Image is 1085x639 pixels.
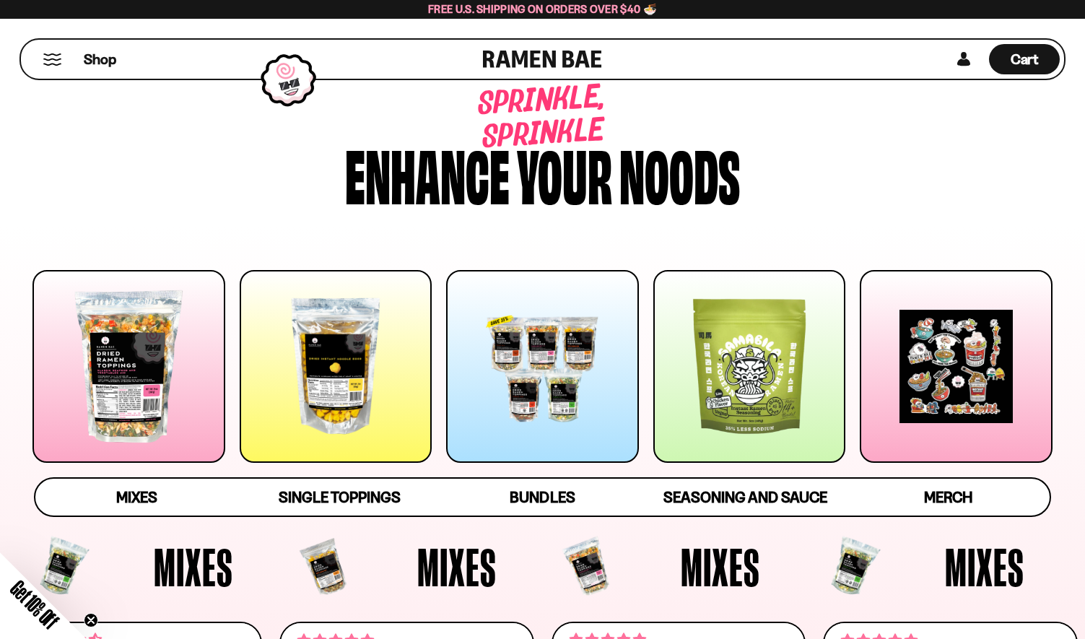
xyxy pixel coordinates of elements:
[428,2,657,16] span: Free U.S. Shipping on Orders over $40 🍜
[84,613,98,627] button: Close teaser
[279,488,401,506] span: Single Toppings
[84,44,116,74] a: Shop
[35,479,238,516] a: Mixes
[43,53,62,66] button: Mobile Menu Trigger
[619,139,740,207] div: noods
[1011,51,1039,68] span: Cart
[345,139,510,207] div: Enhance
[441,479,644,516] a: Bundles
[663,488,827,506] span: Seasoning and Sauce
[238,479,441,516] a: Single Toppings
[84,50,116,69] span: Shop
[510,488,575,506] span: Bundles
[417,540,497,594] span: Mixes
[924,488,972,506] span: Merch
[6,576,63,633] span: Get 10% Off
[681,540,760,594] span: Mixes
[517,139,612,207] div: your
[945,540,1024,594] span: Mixes
[644,479,847,516] a: Seasoning and Sauce
[116,488,157,506] span: Mixes
[989,40,1060,79] div: Cart
[154,540,233,594] span: Mixes
[847,479,1050,516] a: Merch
